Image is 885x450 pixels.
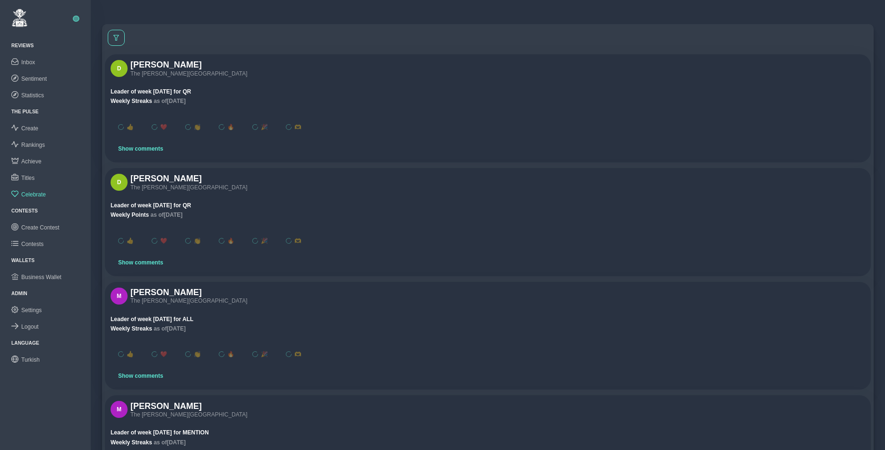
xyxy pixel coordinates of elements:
[118,259,163,266] span: Show comments
[111,255,171,271] button: Show comments
[111,174,128,191] div: Avatar D
[21,323,39,330] span: Logout
[21,191,46,198] span: Celebrate
[11,8,28,27] img: ReviewElf Logo
[111,212,865,218] h6: Weekly Points
[111,288,128,305] div: Avatar M
[154,98,186,104] span: as of [DATE]
[130,288,248,298] h4: [PERSON_NAME]
[11,340,39,346] a: Language
[150,212,182,218] span: as of [DATE]
[21,274,61,280] span: Business Wallet
[111,141,171,157] button: Show comments
[154,439,186,446] span: as of [DATE]
[154,325,186,332] span: as of [DATE]
[118,373,163,379] span: Show comments
[21,76,47,82] span: Sentiment
[111,439,865,446] h6: Weekly Streaks
[111,316,865,323] h6: Leader of week [DATE] for ALL
[111,401,128,418] div: Avatar M
[11,291,27,296] a: Admin
[111,325,865,332] h6: Weekly Streaks
[11,109,39,114] a: THE PULSE
[21,142,45,148] span: Rankings
[21,224,60,231] span: Create Contest
[21,175,34,181] span: Titles
[21,59,35,66] span: Inbox
[111,60,128,77] div: Avatar D
[130,60,248,70] h4: [PERSON_NAME]
[21,92,44,99] span: Statistics
[11,258,34,263] a: Wallets
[111,202,865,209] h6: Leader of week [DATE] for QR
[21,125,38,132] span: Create
[130,411,248,418] span: The [PERSON_NAME][GEOGRAPHIC_DATA]
[111,88,865,95] h6: Leader of week [DATE] for QR
[21,158,42,165] span: Achieve
[21,307,42,314] span: Settings
[130,184,248,191] span: The [PERSON_NAME][GEOGRAPHIC_DATA]
[111,98,865,104] h6: Weekly Streaks
[118,145,163,152] span: Show comments
[130,70,248,77] span: The [PERSON_NAME][GEOGRAPHIC_DATA]
[21,357,40,363] span: Turkish
[11,43,34,48] a: Reviews
[130,174,248,184] h4: [PERSON_NAME]
[11,208,38,213] a: CONTESTS
[111,368,171,384] button: Show comments
[21,241,43,247] span: Contests
[111,429,865,436] h6: Leader of week [DATE] for MENTION
[130,401,248,412] h4: [PERSON_NAME]
[130,297,248,304] span: The [PERSON_NAME][GEOGRAPHIC_DATA]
